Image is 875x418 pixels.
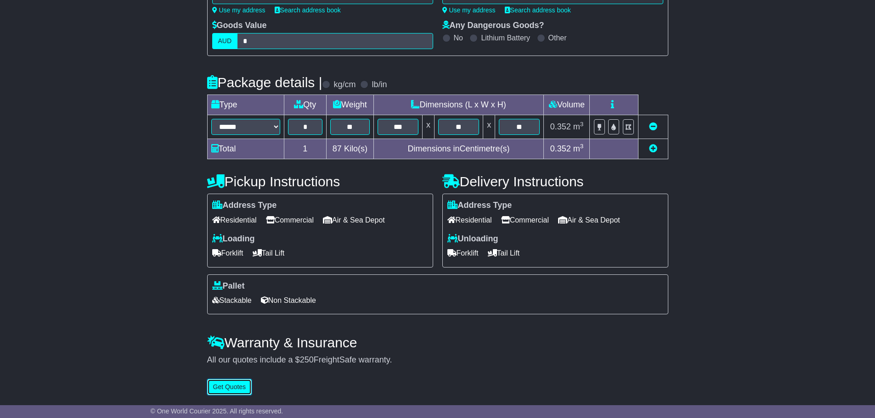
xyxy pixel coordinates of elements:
span: Air & Sea Depot [323,213,385,227]
td: Dimensions (L x W x H) [373,95,544,115]
span: 87 [333,144,342,153]
td: Dimensions in Centimetre(s) [373,139,544,159]
td: Qty [284,95,327,115]
span: Residential [447,213,492,227]
label: Lithium Battery [481,33,530,42]
sup: 3 [580,143,584,150]
span: Forklift [447,246,479,260]
span: © One World Courier 2025. All rights reserved. [151,407,283,415]
td: x [422,115,434,139]
span: Commercial [266,213,314,227]
label: Address Type [447,201,512,211]
label: Any Dangerous Goods? [442,21,544,31]
span: 250 [300,355,314,364]
td: x [483,115,495,139]
label: kg/cm [333,80,356,90]
h4: Package details | [207,75,322,90]
h4: Warranty & Insurance [207,335,668,350]
span: 0.352 [550,144,571,153]
sup: 3 [580,121,584,128]
div: All our quotes include a $ FreightSafe warranty. [207,355,668,365]
label: Goods Value [212,21,267,31]
td: 1 [284,139,327,159]
span: Commercial [501,213,549,227]
label: Other [548,33,567,42]
a: Search address book [505,6,571,14]
span: 0.352 [550,122,571,131]
span: Stackable [212,293,252,307]
a: Use my address [212,6,265,14]
td: Weight [327,95,374,115]
span: Tail Lift [253,246,285,260]
label: Pallet [212,281,245,291]
h4: Delivery Instructions [442,174,668,189]
a: Search address book [275,6,341,14]
label: Loading [212,234,255,244]
label: Address Type [212,201,277,211]
h4: Pickup Instructions [207,174,433,189]
span: Non Stackable [261,293,316,307]
label: AUD [212,33,238,49]
span: Air & Sea Depot [558,213,620,227]
td: Type [207,95,284,115]
td: Kilo(s) [327,139,374,159]
button: Get Quotes [207,379,252,395]
a: Add new item [649,144,657,153]
label: Unloading [447,234,498,244]
label: lb/in [372,80,387,90]
label: No [454,33,463,42]
span: m [573,122,584,131]
a: Use my address [442,6,496,14]
span: m [573,144,584,153]
span: Forklift [212,246,243,260]
a: Remove this item [649,122,657,131]
span: Tail Lift [488,246,520,260]
td: Total [207,139,284,159]
span: Residential [212,213,257,227]
td: Volume [544,95,590,115]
